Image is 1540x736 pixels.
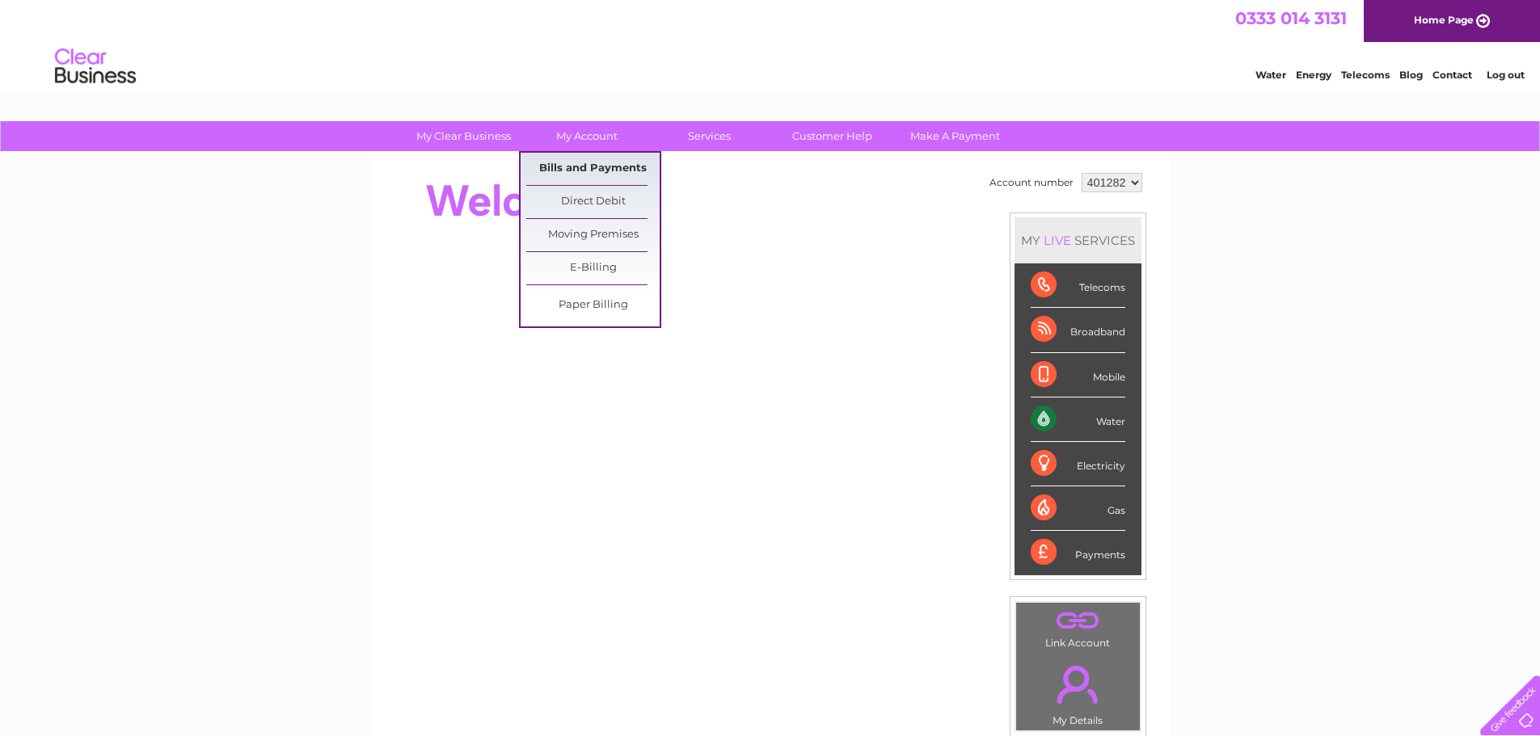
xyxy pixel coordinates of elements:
[1031,442,1125,486] div: Electricity
[1031,531,1125,574] div: Payments
[1020,656,1136,713] a: .
[1031,397,1125,442] div: Water
[1031,308,1125,352] div: Broadband
[1015,217,1141,263] div: MY SERVICES
[526,153,660,185] a: Bills and Payments
[1040,233,1074,248] div: LIVE
[526,219,660,251] a: Moving Premises
[1296,69,1331,81] a: Energy
[1255,69,1286,81] a: Water
[985,169,1078,196] td: Account number
[1399,69,1423,81] a: Blog
[766,121,899,151] a: Customer Help
[888,121,1022,151] a: Make A Payment
[1015,602,1141,653] td: Link Account
[1432,69,1472,81] a: Contact
[643,121,776,151] a: Services
[526,252,660,284] a: E-Billing
[1487,69,1525,81] a: Log out
[54,42,137,91] img: logo.png
[1020,607,1136,635] a: .
[1235,8,1347,28] a: 0333 014 3131
[397,121,530,151] a: My Clear Business
[526,186,660,218] a: Direct Debit
[1015,652,1141,731] td: My Details
[1341,69,1390,81] a: Telecoms
[1031,263,1125,308] div: Telecoms
[1031,353,1125,397] div: Mobile
[1031,486,1125,531] div: Gas
[389,9,1153,78] div: Clear Business is a trading name of Verastar Limited (registered in [GEOGRAPHIC_DATA] No. 3667643...
[520,121,653,151] a: My Account
[526,289,660,322] a: Paper Billing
